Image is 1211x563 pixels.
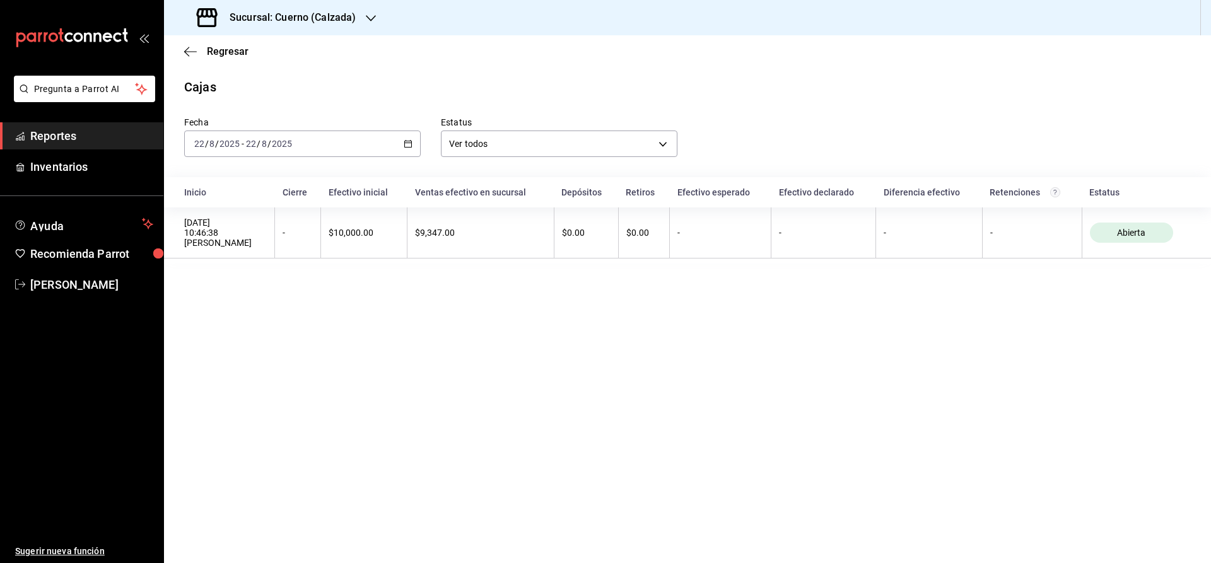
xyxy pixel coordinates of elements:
div: Cierre [283,187,313,197]
input: ---- [219,139,240,149]
div: Estatus [1089,187,1191,197]
div: - [884,228,974,238]
div: - [779,228,868,238]
div: - [677,228,763,238]
div: Ventas efectivo en sucursal [415,187,546,197]
div: $9,347.00 [415,228,546,238]
span: Ayuda [30,216,137,231]
span: Pregunta a Parrot AI [34,83,136,96]
input: -- [194,139,205,149]
span: Sugerir nueva función [15,545,153,558]
button: Pregunta a Parrot AI [14,76,155,102]
div: Inicio [184,187,267,197]
label: Fecha [184,118,421,127]
div: Efectivo inicial [329,187,400,197]
label: Estatus [441,118,677,127]
div: Cajas [184,78,216,96]
div: Retenciones [990,187,1074,197]
button: Regresar [184,45,249,57]
input: -- [261,139,267,149]
span: Regresar [207,45,249,57]
span: - [242,139,244,149]
span: Inventarios [30,158,153,175]
span: Abierta [1112,228,1150,238]
div: Retiros [626,187,662,197]
span: / [257,139,260,149]
span: [PERSON_NAME] [30,276,153,293]
div: Ver todos [441,131,677,157]
input: -- [209,139,215,149]
span: Reportes [30,127,153,144]
div: Diferencia efectivo [884,187,974,197]
div: $0.00 [562,228,611,238]
span: / [205,139,209,149]
input: ---- [271,139,293,149]
span: Recomienda Parrot [30,245,153,262]
svg: Total de retenciones de propinas registradas [1050,187,1060,197]
h3: Sucursal: Cuerno (Calzada) [219,10,356,25]
div: Efectivo esperado [677,187,764,197]
div: $0.00 [626,228,662,238]
span: / [267,139,271,149]
div: - [990,228,1074,238]
div: $10,000.00 [329,228,399,238]
div: Depósitos [561,187,611,197]
div: - [283,228,313,238]
button: open_drawer_menu [139,33,149,43]
div: [DATE] 10:46:38 [PERSON_NAME] [184,218,267,248]
input: -- [245,139,257,149]
span: / [215,139,219,149]
div: Efectivo declarado [779,187,869,197]
a: Pregunta a Parrot AI [9,91,155,105]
